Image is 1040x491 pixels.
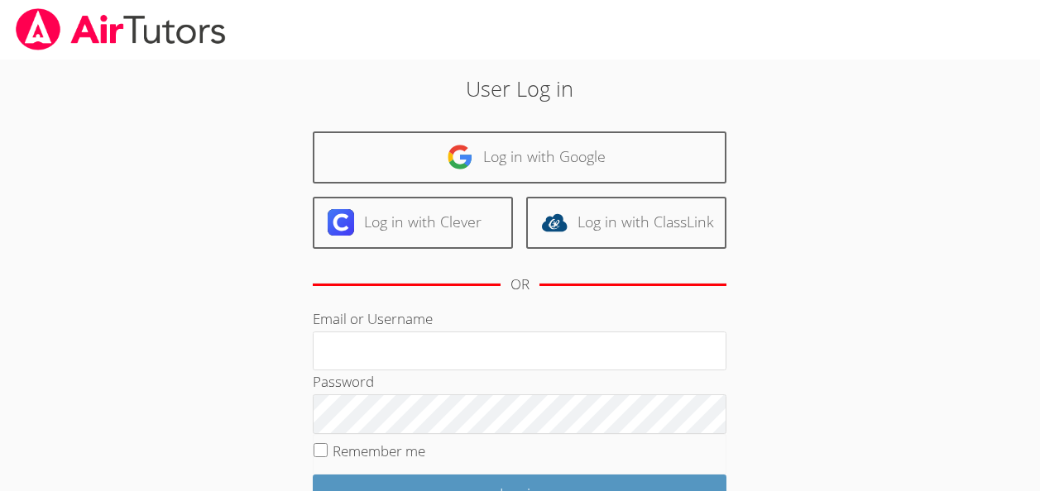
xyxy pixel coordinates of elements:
[447,144,473,170] img: google-logo-50288ca7cdecda66e5e0955fdab243c47b7ad437acaf1139b6f446037453330a.svg
[541,209,568,236] img: classlink-logo-d6bb404cc1216ec64c9a2012d9dc4662098be43eaf13dc465df04b49fa7ab582.svg
[526,197,726,249] a: Log in with ClassLink
[313,131,726,184] a: Log in with Google
[313,309,433,328] label: Email or Username
[14,8,228,50] img: airtutors_banner-c4298cdbf04f3fff15de1276eac7730deb9818008684d7c2e4769d2f7ddbe033.png
[313,197,513,249] a: Log in with Clever
[333,441,425,460] label: Remember me
[510,273,530,297] div: OR
[313,372,374,391] label: Password
[328,209,354,236] img: clever-logo-6eab21bc6e7a338710f1a6ff85c0baf02591cd810cc4098c63d3a4b26e2feb20.svg
[239,73,801,104] h2: User Log in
